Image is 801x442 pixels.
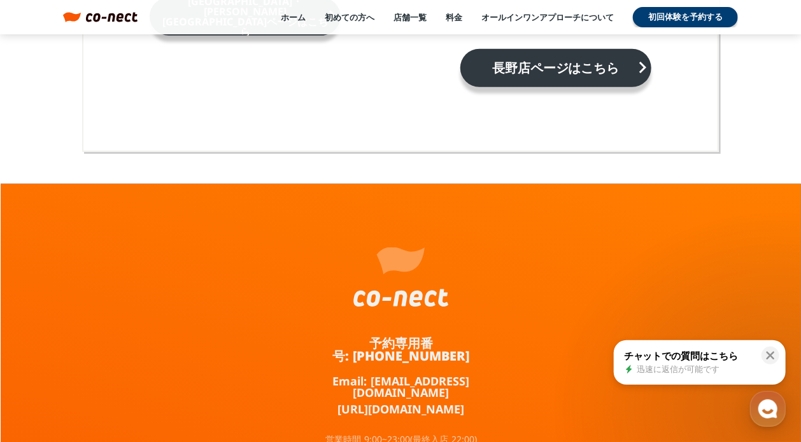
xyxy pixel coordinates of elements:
[460,49,651,87] a: 長野店ページはこちらkeyboard_arrow_right
[393,11,427,23] a: 店舗一覧
[338,403,465,415] a: [URL][DOMAIN_NAME]
[633,7,738,27] a: 初回体験を予約する
[4,336,84,368] a: ホーム
[197,356,212,366] span: 設定
[109,356,139,366] span: チャット
[481,11,614,23] a: オールインワンアプローチについて
[281,11,306,23] a: ホーム
[164,336,245,368] a: 設定
[306,337,497,363] a: 予約専用番号: [PHONE_NUMBER]
[32,356,55,366] span: ホーム
[84,336,164,368] a: チャット
[446,11,462,23] a: 料金
[635,57,651,78] i: keyboard_arrow_right
[325,11,374,23] a: 初めての方へ
[306,375,497,398] a: Email: [EMAIL_ADDRESS][DOMAIN_NAME]
[473,62,639,74] p: 長野店ページはこちら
